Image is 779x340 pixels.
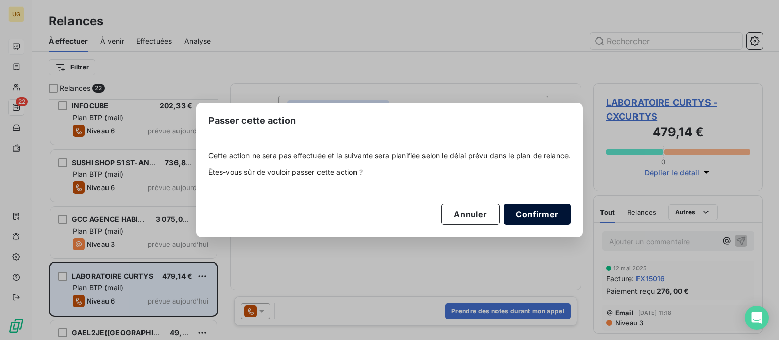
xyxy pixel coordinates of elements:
[504,204,571,225] button: Confirmer
[441,204,500,225] button: Annuler
[208,114,296,127] span: Passer cette action
[208,150,571,161] span: Cette action ne sera pas effectuée et la suivante sera planifiée selon le délai prévu dans le pla...
[745,306,769,330] div: Open Intercom Messenger
[208,167,571,177] span: Êtes-vous sûr de vouloir passer cette action ?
